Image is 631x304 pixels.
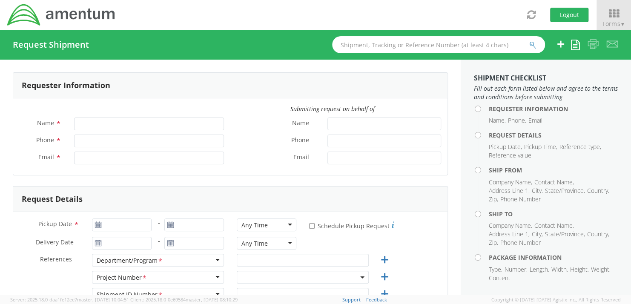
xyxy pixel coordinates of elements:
[474,84,618,101] span: Fill out each form listed below and agree to the terms and conditions before submitting
[290,105,375,113] i: Submitting request on behalf of
[37,119,54,127] span: Name
[532,230,543,238] li: City
[6,3,116,27] img: dyn-intl-logo-049831509241104b2a82.png
[491,296,621,303] span: Copyright © [DATE]-[DATE] Agistix Inc., All Rights Reserved
[489,238,498,247] li: Zip
[130,296,238,303] span: Client: 2025.18.0-0e69584
[489,106,618,112] h4: Requester Information
[489,265,502,274] li: Type
[591,265,611,274] li: Weight
[309,223,315,229] input: Schedule Pickup Request
[97,273,147,282] div: Project Number
[489,274,511,282] li: Content
[489,178,532,186] li: Company Name
[241,221,268,229] div: Any Time
[36,136,54,144] span: Phone
[508,116,526,125] li: Phone
[22,81,110,90] h3: Requester Information
[524,143,557,151] li: Pickup Time
[293,153,309,163] span: Email
[489,151,531,160] li: Reference value
[534,221,574,230] li: Contact Name
[38,153,54,161] span: Email
[77,296,129,303] span: master, [DATE] 10:04:51
[550,8,588,22] button: Logout
[241,239,268,248] div: Any Time
[551,265,568,274] li: Width
[545,230,585,238] li: State/Province
[36,238,74,248] span: Delivery Date
[570,265,589,274] li: Height
[505,265,528,274] li: Number
[474,75,618,82] h3: Shipment Checklist
[309,220,394,230] label: Schedule Pickup Request
[489,221,532,230] li: Company Name
[489,132,618,138] h4: Request Details
[342,296,361,303] a: Support
[489,186,530,195] li: Address Line 1
[500,195,541,204] li: Phone Number
[292,119,309,129] span: Name
[366,296,387,303] a: Feedback
[489,230,530,238] li: Address Line 1
[97,256,163,265] div: Department/Program
[10,296,129,303] span: Server: 2025.18.0-daa1fe12ee7
[489,211,618,217] h4: Ship To
[186,296,238,303] span: master, [DATE] 08:10:29
[587,230,609,238] li: Country
[13,40,89,49] h4: Request Shipment
[534,178,574,186] li: Contact Name
[532,186,543,195] li: City
[489,143,522,151] li: Pickup Date
[602,20,625,28] span: Forms
[528,116,542,125] li: Email
[97,290,163,299] div: Shipment ID Number
[620,20,625,28] span: ▼
[22,195,83,204] h3: Request Details
[38,220,72,228] span: Pickup Date
[291,136,309,146] span: Phone
[489,116,506,125] li: Name
[489,254,618,261] h4: Package Information
[40,255,72,263] span: References
[559,143,601,151] li: Reference type
[530,265,549,274] li: Length
[332,36,545,53] input: Shipment, Tracking or Reference Number (at least 4 chars)
[489,195,498,204] li: Zip
[500,238,541,247] li: Phone Number
[545,186,585,195] li: State/Province
[587,186,609,195] li: Country
[489,167,618,173] h4: Ship From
